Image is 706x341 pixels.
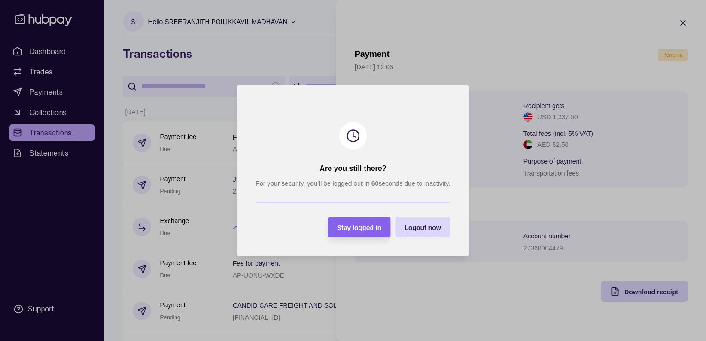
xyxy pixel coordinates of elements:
[395,217,450,237] button: Logout now
[320,164,387,174] h2: Are you still there?
[328,217,391,237] button: Stay logged in
[256,178,450,189] p: For your security, you’ll be logged out in seconds due to inactivity.
[371,180,379,187] strong: 60
[404,224,441,231] span: Logout now
[337,224,382,231] span: Stay logged in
